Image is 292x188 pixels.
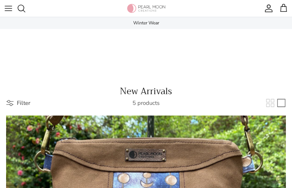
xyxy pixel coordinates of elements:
a: Filter [6,95,31,112]
h1: New Arrivals [6,86,286,96]
a: List [277,98,286,108]
a: Grid [266,98,275,108]
span: Filter [17,98,31,108]
div: 5 products [107,98,185,108]
img: Pearl Moon Creations [127,4,165,13]
a: Winter Wear [133,20,159,26]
